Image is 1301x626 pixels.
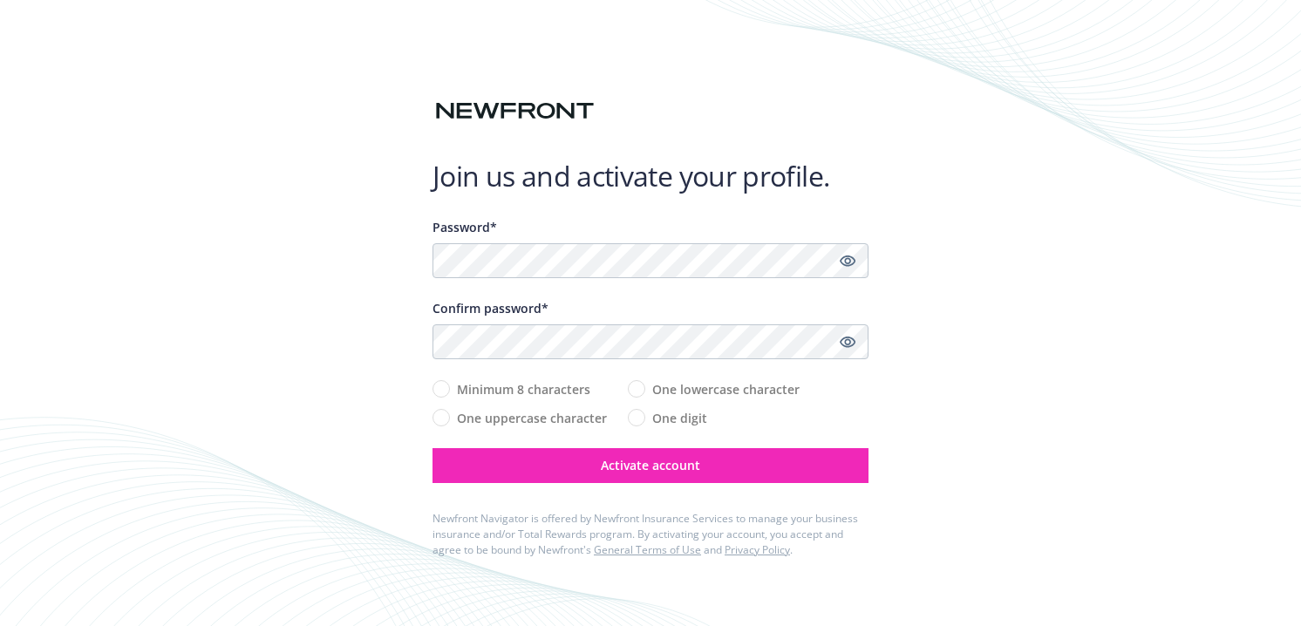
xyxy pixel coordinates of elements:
span: Password* [433,219,497,235]
a: Show password [837,250,858,271]
span: Minimum 8 characters [457,380,590,398]
span: One lowercase character [652,380,800,398]
img: Newfront logo [433,96,597,126]
a: General Terms of Use [594,542,701,557]
span: One uppercase character [457,409,607,427]
input: Enter a unique password... [433,243,868,278]
button: Activate account [433,448,868,483]
span: One digit [652,409,707,427]
input: Confirm your unique password... [433,324,868,359]
a: Show password [837,331,858,352]
span: Confirm password* [433,300,548,316]
div: Newfront Navigator is offered by Newfront Insurance Services to manage your business insurance an... [433,511,868,558]
a: Privacy Policy [725,542,790,557]
span: Activate account [601,457,700,473]
h1: Join us and activate your profile. [433,159,868,194]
